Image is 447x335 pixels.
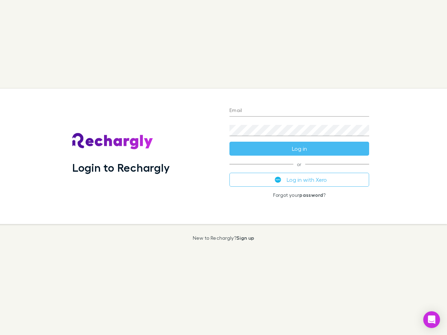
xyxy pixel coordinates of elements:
div: Open Intercom Messenger [423,311,440,328]
h1: Login to Rechargly [72,161,170,174]
p: New to Rechargly? [193,235,255,241]
a: Sign up [236,235,254,241]
p: Forgot your ? [229,192,369,198]
button: Log in with Xero [229,173,369,187]
img: Rechargly's Logo [72,133,153,150]
button: Log in [229,142,369,156]
img: Xero's logo [275,177,281,183]
a: password [299,192,323,198]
